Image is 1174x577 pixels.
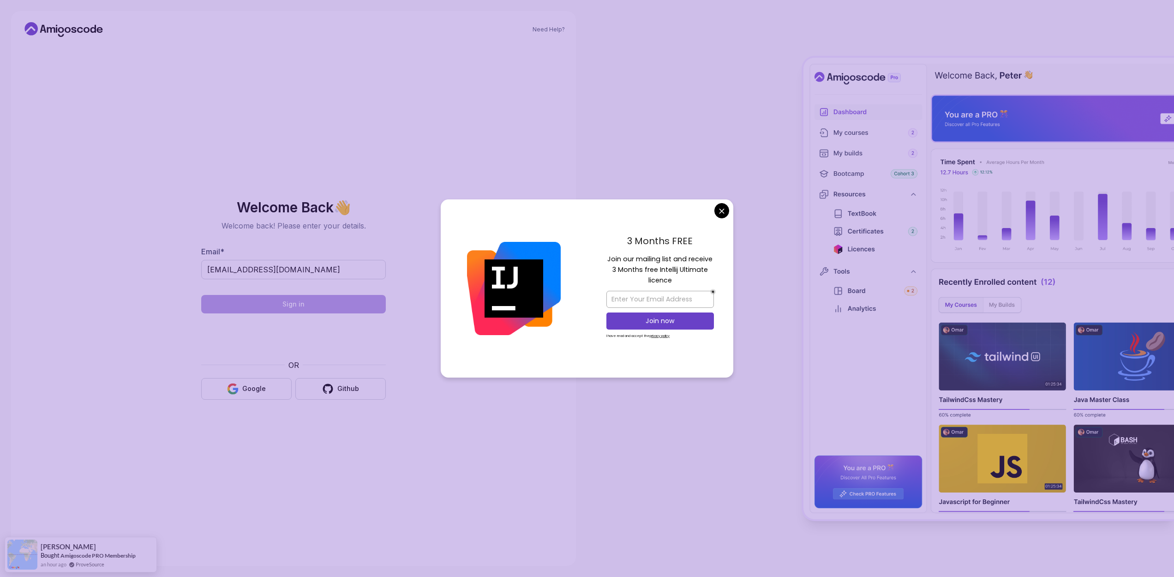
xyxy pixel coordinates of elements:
[201,295,386,313] button: Sign in
[282,300,305,309] div: Sign in
[295,378,386,400] button: Github
[533,26,565,33] a: Need Help?
[60,552,136,559] a: Amigoscode PRO Membership
[337,384,359,393] div: Github
[288,360,299,371] p: OR
[76,560,104,568] a: ProveSource
[41,552,60,559] span: Bought
[242,384,266,393] div: Google
[22,22,105,37] a: Home link
[41,560,66,568] span: an hour ago
[224,319,363,354] iframe: Widget containing checkbox for hCaptcha security challenge
[201,200,386,215] h2: Welcome Back
[201,378,292,400] button: Google
[201,220,386,231] p: Welcome back! Please enter your details.
[201,247,224,256] label: Email *
[803,58,1174,519] img: Amigoscode Dashboard
[7,540,37,570] img: provesource social proof notification image
[41,543,96,551] span: [PERSON_NAME]
[334,200,351,215] span: 👋
[201,260,386,279] input: Enter your email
